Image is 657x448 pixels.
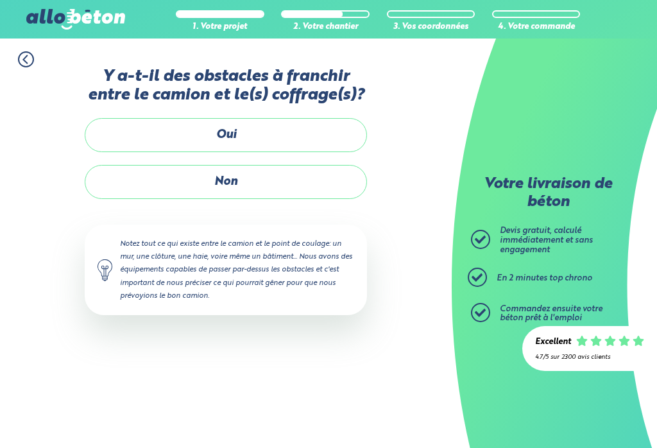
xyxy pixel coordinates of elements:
iframe: Help widget launcher [543,398,643,434]
label: Y a-t-il des obstacles à franchir entre le camion et le(s) coffrage(s)? [85,67,367,105]
label: Non [85,165,367,199]
img: allobéton [26,9,125,30]
div: 2. Votre chantier [281,22,370,32]
div: 1. Votre projet [176,22,264,32]
div: Notez tout ce qui existe entre le camion et le point de coulage: un mur, une clôture, une haie, v... [85,225,367,315]
div: 3. Vos coordonnées [387,22,475,32]
label: Oui [85,118,367,152]
div: 4. Votre commande [492,22,581,32]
